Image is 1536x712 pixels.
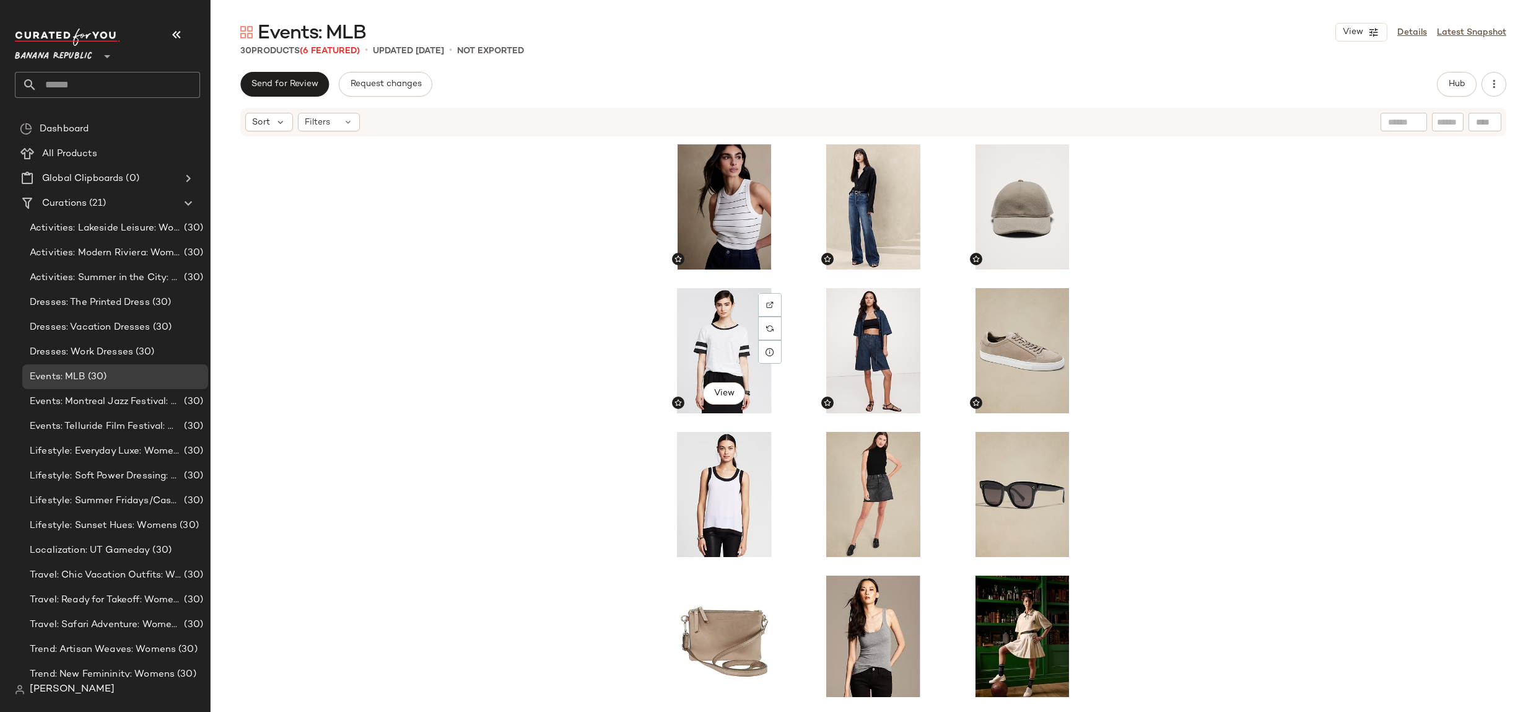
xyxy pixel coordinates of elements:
span: (30) [151,320,172,335]
span: (0) [123,172,139,186]
img: svg%3e [766,301,774,309]
span: Activities: Modern Riviera: Womens [30,246,181,260]
span: (30) [150,296,172,310]
span: Localization: UT Gameday [30,543,150,558]
span: Request changes [349,79,421,89]
span: Dresses: Work Dresses [30,345,133,359]
span: (30) [181,618,203,632]
span: (30) [177,519,199,533]
button: View [703,382,745,405]
img: svg%3e [240,26,253,38]
button: Request changes [339,72,432,97]
img: svg%3e [824,255,831,263]
span: Activities: Lakeside Leisure: Womens [30,221,181,235]
img: svg%3e [824,399,831,407]
img: cn54772426.jpg [811,144,936,270]
span: Global Clipboards [42,172,123,186]
span: Dashboard [40,122,89,136]
a: Latest Snapshot [1437,26,1506,39]
img: cn9232780.jpg [662,432,787,557]
span: • [449,43,452,58]
img: cn29421331.jpg [811,432,936,557]
img: svg%3e [674,255,682,263]
span: (30) [181,246,203,260]
button: Send for Review [240,72,329,97]
span: (30) [175,667,196,682]
span: (30) [150,543,172,558]
div: Products [240,45,360,58]
span: 30 [240,46,251,56]
span: (6 Featured) [300,46,360,56]
span: (30) [181,271,203,285]
img: cn7914096.jpg [662,576,787,701]
a: Details [1397,26,1427,39]
span: Lifestyle: Everyday Luxe: Womens [30,444,181,459]
span: (30) [181,420,203,434]
span: (30) [181,568,203,582]
img: svg%3e [15,685,25,695]
span: Curations [42,196,87,211]
span: (30) [176,643,198,657]
span: [PERSON_NAME] [30,682,115,697]
span: Filters [305,116,330,129]
img: cn29502523.jpg [960,576,1084,701]
span: (30) [133,345,155,359]
span: Lifestyle: Sunset Hues: Womens [30,519,177,533]
span: Banana Republic [15,42,92,64]
img: cfy_white_logo.C9jOOHJF.svg [15,29,120,46]
span: Trend: Artisan Weaves: Womens [30,643,176,657]
span: Events: Telluride Film Festival: Womens [30,420,181,434]
img: cn56507567.jpg [960,144,1084,270]
span: All Products [42,147,97,161]
span: View [1342,27,1363,37]
img: cn54526775.jpg [960,432,1084,557]
span: Travel: Ready for Takeoff: Womens [30,593,181,607]
img: cn8157520.jpg [811,576,936,701]
span: Travel: Safari Adventure: Womens [30,618,181,632]
p: updated [DATE] [373,45,444,58]
button: Hub [1437,72,1477,97]
span: (30) [181,395,203,409]
span: Travel: Chic Vacation Outfits: Womens [30,568,181,582]
button: View [1335,23,1387,42]
span: Events: MLB [30,370,85,384]
p: Not Exported [457,45,524,58]
span: Lifestyle: Summer Fridays/Casual Fridays: Womens [30,494,181,508]
img: cn9399720.jpg [662,288,787,413]
span: Hub [1448,79,1465,89]
span: • [365,43,368,58]
span: (30) [181,221,203,235]
span: (30) [181,444,203,459]
img: cn52945755.jpg [662,144,787,270]
span: Trend: New Femininity: Womens [30,667,175,682]
img: svg%3e [20,123,32,135]
img: svg%3e [972,255,980,263]
img: cn58157485.jpg [811,288,936,413]
img: cn29340605.jpg [960,288,1084,413]
span: (30) [85,370,107,384]
span: Send for Review [251,79,318,89]
span: View [713,389,735,398]
span: (21) [87,196,106,211]
span: Events: Montreal Jazz Festival: Womens [30,395,181,409]
span: (30) [181,494,203,508]
span: (30) [181,469,203,483]
img: svg%3e [766,325,774,332]
span: Dresses: Vacation Dresses [30,320,151,335]
img: svg%3e [674,399,682,407]
span: Lifestyle: Soft Power Dressing: Womens [30,469,181,483]
span: (30) [181,593,203,607]
span: Events: MLB [258,21,366,46]
span: Activities: Summer in the City: Womens [30,271,181,285]
span: Sort [252,116,270,129]
img: svg%3e [972,399,980,407]
span: Dresses: The Printed Dress [30,296,150,310]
